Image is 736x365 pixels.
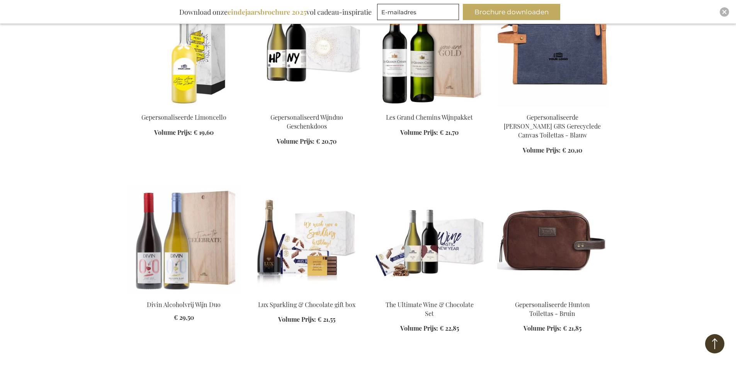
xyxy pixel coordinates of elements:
[400,324,438,332] span: Volume Prijs:
[154,128,214,137] a: Volume Prijs: € 19,60
[278,315,316,323] span: Volume Prijs:
[562,146,582,154] span: € 20,10
[374,185,485,294] img: Beer Apéro Gift Box
[440,128,459,136] span: € 21,70
[270,113,343,130] a: Gepersonaliseerd Wijnduo Geschenkdoos
[252,185,362,294] img: Lux Sparkling & Chocolade gift box
[258,300,355,309] a: Lux Sparkling & Chocolate gift box
[497,104,608,111] a: Personalised Bosler GRS Recycled Canvas Toiletry Bag - Blue
[722,10,727,14] img: Close
[504,113,601,139] a: Gepersonaliseerde [PERSON_NAME] GRS Gerecyclede Canvas Toilettas - Blauw
[129,104,239,111] a: Personalized Limoncello
[524,324,561,332] span: Volume Prijs:
[318,315,335,323] span: € 21,55
[147,300,221,309] a: Divin Alcoholvrij Wijn Duo
[463,4,560,20] button: Brochure downloaden
[374,104,485,111] a: Les Grand Chemins Wijnpakket
[129,290,239,298] a: Divin Non-Alcoholic Wine Duo
[523,146,561,154] span: Volume Prijs:
[523,146,582,155] a: Volume Prijs: € 20,10
[278,315,335,324] a: Volume Prijs: € 21,55
[176,4,375,20] div: Download onze vol cadeau-inspiratie
[277,137,314,145] span: Volume Prijs:
[720,7,729,17] div: Close
[497,290,608,298] a: Personalised Hunton Toiletry Bag - Brown
[228,7,306,17] b: eindejaarsbrochure 2025
[174,313,194,321] span: € 29,50
[400,324,459,333] a: Volume Prijs: € 22,85
[400,128,438,136] span: Volume Prijs:
[277,137,337,146] a: Volume Prijs: € 20,70
[374,290,485,298] a: Beer Apéro Gift Box
[252,290,362,298] a: Lux Sparkling & Chocolade gift box
[377,4,461,22] form: marketing offers and promotions
[497,185,608,294] img: Personalised Hunton Toiletry Bag - Brown
[386,113,473,121] a: Les Grand Chemins Wijnpakket
[377,4,459,20] input: E-mailadres
[129,185,239,294] img: Divin Non-Alcoholic Wine Duo
[400,128,459,137] a: Volume Prijs: € 21,70
[386,300,474,317] a: The Ultimate Wine & Chocolate Set
[515,300,590,317] a: Gepersonaliseerde Hunton Toilettas - Bruin
[252,104,362,111] a: Personalised Wine Duo Gift Box
[316,137,337,145] span: € 20,70
[563,324,581,332] span: € 21,85
[154,128,192,136] span: Volume Prijs:
[141,113,226,121] a: Gepersonaliseerde Limoncello
[194,128,214,136] span: € 19,60
[440,324,459,332] span: € 22,85
[524,324,581,333] a: Volume Prijs: € 21,85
